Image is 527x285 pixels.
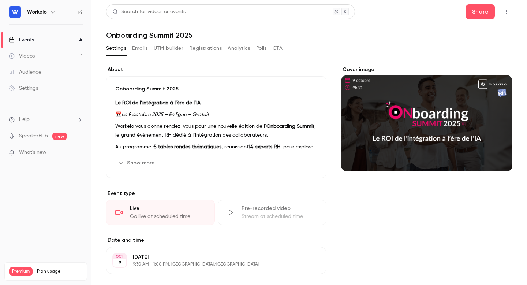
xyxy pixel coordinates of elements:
[189,42,222,54] button: Registrations
[37,269,82,274] span: Plan usage
[19,149,46,156] span: What's new
[242,213,317,220] div: Stream at scheduled time
[248,144,280,149] strong: 14 experts RH
[115,110,317,119] p: 📅
[106,66,326,73] label: About
[154,42,183,54] button: UTM builder
[341,66,512,171] section: Cover image
[9,69,41,76] div: Audience
[256,42,267,54] button: Polls
[341,66,512,73] label: Cover image
[19,116,30,123] span: Help
[106,42,126,54] button: Settings
[130,213,206,220] div: Go live at scheduled time
[106,237,326,244] label: Date and time
[218,200,326,225] div: Pre-recorded videoStream at scheduled time
[122,112,209,117] em: Le 9 octobre 2025 – En ligne – Gratuit
[9,36,34,44] div: Events
[52,133,67,140] span: new
[228,42,250,54] button: Analytics
[9,116,83,123] li: help-dropdown-opener
[466,4,495,19] button: Share
[115,100,201,106] strong: Le ROI de l’intégration à l’ère de l’IA
[106,31,512,40] h1: Onboarding Summit 2025
[130,205,206,212] div: Live
[118,259,122,267] p: 9
[273,42,283,54] button: CTA
[133,253,288,261] p: [DATE]
[9,267,33,276] span: Premium
[9,52,35,60] div: Videos
[9,6,21,18] img: Workelo
[106,200,215,225] div: LiveGo live at scheduled time
[115,85,317,93] p: Onboarding Summit 2025
[112,8,186,16] div: Search for videos or events
[27,8,47,16] h6: Workelo
[115,122,317,140] p: Workelo vous donne rendez-vous pour une nouvelle édition de l’ , le grand événement RH dédié à l’...
[115,142,317,151] p: Au programme : , réunissant , pour explorer les nouvelles pratiques d’onboarding à l’ère de l’IA,...
[266,124,314,129] strong: Onboarding Summit
[113,254,126,259] div: OCT
[154,144,221,149] strong: 5 tables rondes thématiques
[132,42,147,54] button: Emails
[19,132,48,140] a: SpeakerHub
[242,205,317,212] div: Pre-recorded video
[133,262,288,267] p: 9:30 AM - 1:00 PM, [GEOGRAPHIC_DATA]/[GEOGRAPHIC_DATA]
[115,157,159,169] button: Show more
[9,85,38,92] div: Settings
[106,190,326,197] p: Event type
